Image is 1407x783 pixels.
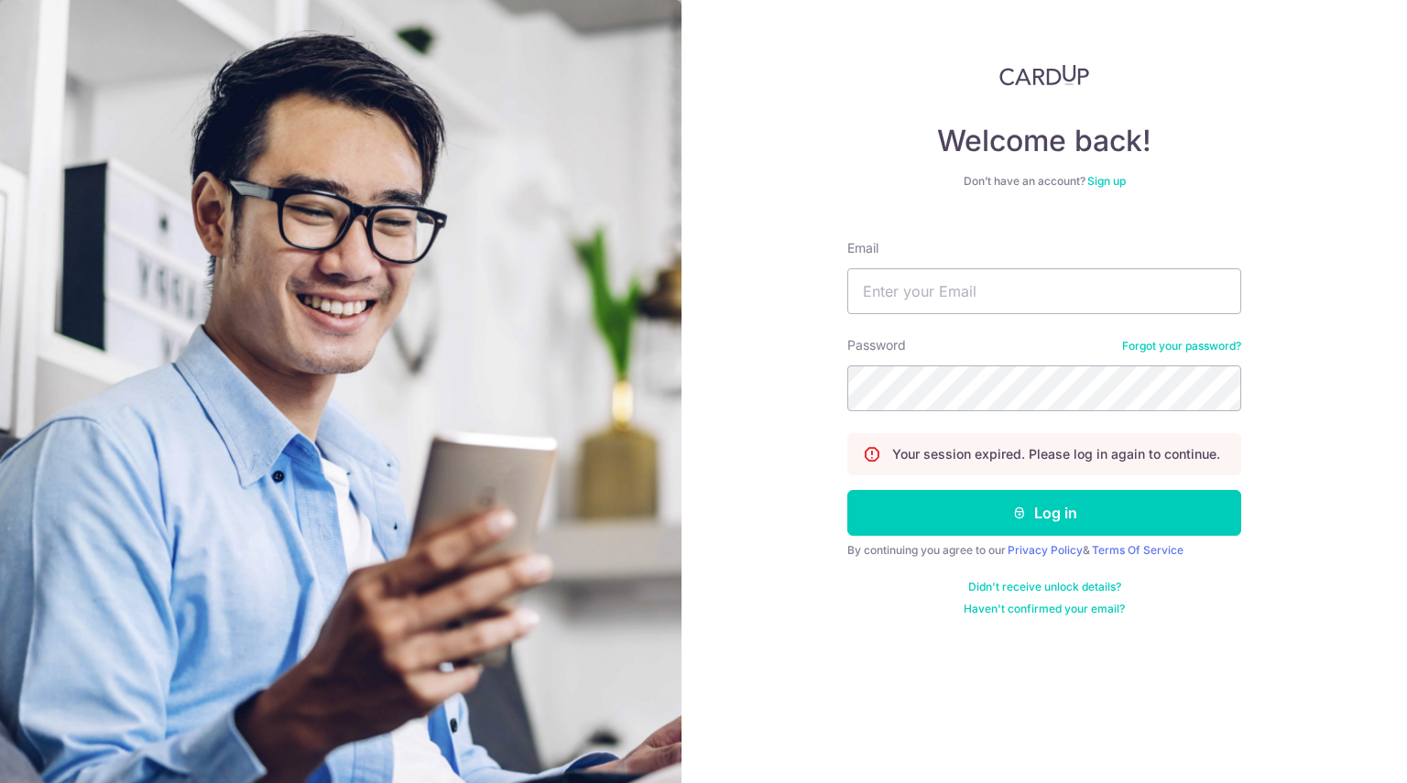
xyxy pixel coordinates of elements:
[1092,543,1183,557] a: Terms Of Service
[847,268,1241,314] input: Enter your Email
[964,602,1125,616] a: Haven't confirmed your email?
[847,490,1241,536] button: Log in
[847,239,878,257] label: Email
[968,580,1121,594] a: Didn't receive unlock details?
[847,336,906,354] label: Password
[1122,339,1241,353] a: Forgot your password?
[892,445,1220,463] p: Your session expired. Please log in again to continue.
[1008,543,1083,557] a: Privacy Policy
[1087,174,1126,188] a: Sign up
[847,174,1241,189] div: Don’t have an account?
[847,543,1241,558] div: By continuing you agree to our &
[999,64,1089,86] img: CardUp Logo
[847,123,1241,159] h4: Welcome back!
